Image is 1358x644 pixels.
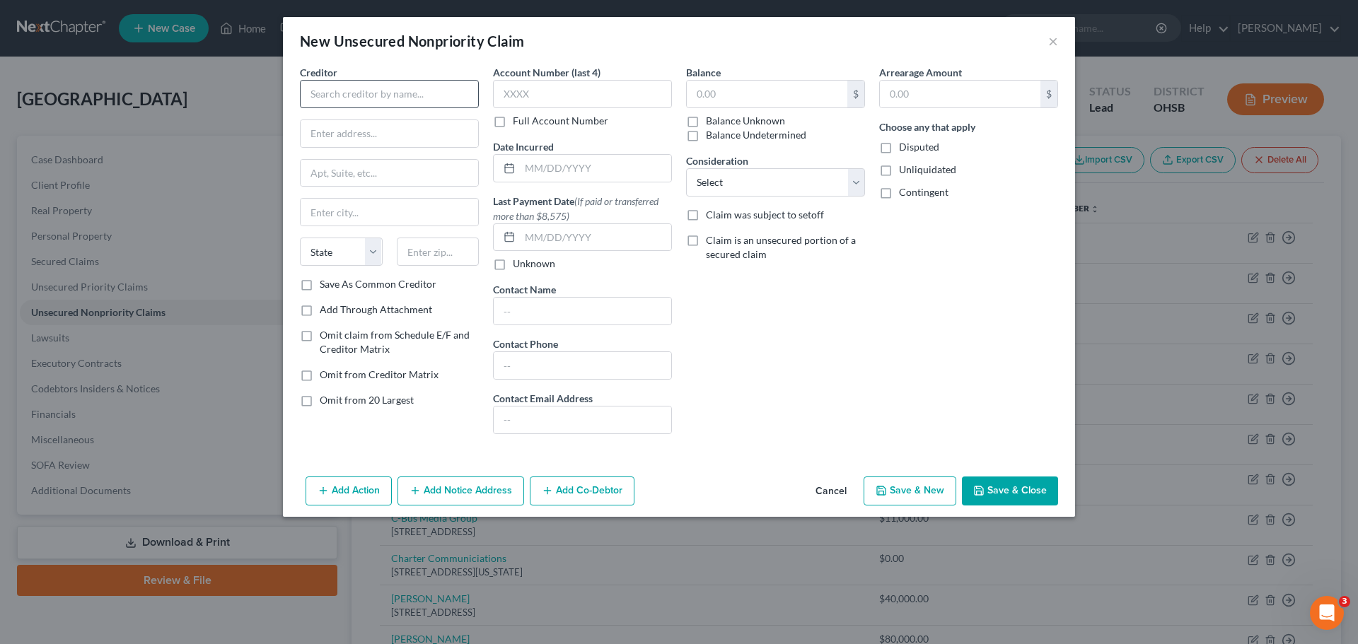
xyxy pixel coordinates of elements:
[300,31,524,51] div: New Unsecured Nonpriority Claim
[513,114,608,128] label: Full Account Number
[320,329,470,355] span: Omit claim from Schedule E/F and Creditor Matrix
[686,153,748,168] label: Consideration
[706,114,785,128] label: Balance Unknown
[493,336,558,351] label: Contact Phone
[847,81,864,107] div: $
[880,81,1040,107] input: 0.00
[879,119,975,134] label: Choose any that apply
[493,194,672,223] label: Last Payment Date
[899,141,939,153] span: Disputed
[320,277,436,291] label: Save As Common Creditor
[530,476,634,506] button: Add Co-Debtor
[706,128,806,142] label: Balance Undetermined
[301,199,478,226] input: Enter city...
[1048,33,1058,49] button: ×
[513,257,555,271] label: Unknown
[306,476,392,506] button: Add Action
[706,209,824,221] span: Claim was subject to setoff
[493,391,593,406] label: Contact Email Address
[397,476,524,506] button: Add Notice Address
[301,120,478,147] input: Enter address...
[494,352,671,379] input: --
[494,406,671,433] input: --
[899,186,948,198] span: Contingent
[494,298,671,324] input: --
[687,81,847,107] input: 0.00
[300,66,337,78] span: Creditor
[320,394,414,406] span: Omit from 20 Largest
[493,80,672,108] input: XXXX
[493,282,556,297] label: Contact Name
[686,65,721,80] label: Balance
[520,224,671,251] input: MM/DD/YYYY
[962,476,1058,506] button: Save & Close
[1310,596,1344,630] iframe: Intercom live chat
[804,478,858,506] button: Cancel
[1339,596,1350,607] span: 3
[300,80,479,108] input: Search creditor by name...
[899,163,956,175] span: Unliquidated
[706,234,856,260] span: Claim is an unsecured portion of a secured claim
[864,476,956,506] button: Save & New
[320,368,439,380] span: Omit from Creditor Matrix
[493,65,600,80] label: Account Number (last 4)
[320,303,432,317] label: Add Through Attachment
[520,155,671,182] input: MM/DD/YYYY
[397,238,480,266] input: Enter zip...
[1040,81,1057,107] div: $
[493,139,554,154] label: Date Incurred
[493,195,658,222] span: (If paid or transferred more than $8,575)
[879,65,962,80] label: Arrearage Amount
[301,160,478,187] input: Apt, Suite, etc...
